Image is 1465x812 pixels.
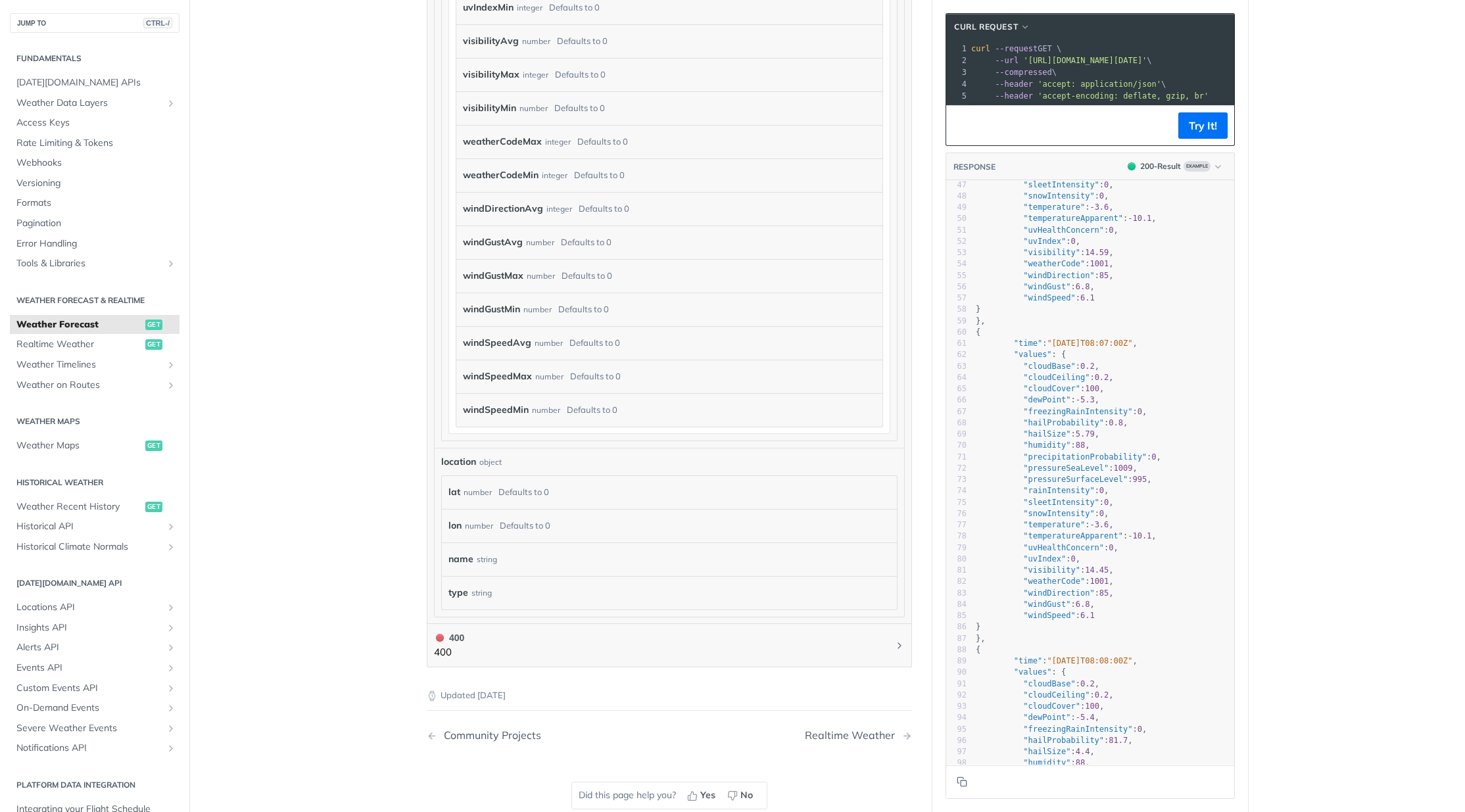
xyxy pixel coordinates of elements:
[1095,520,1109,529] span: 3.6
[1023,282,1070,291] span: "windGust"
[1114,464,1133,473] span: 1009
[976,203,1114,212] span: : ,
[16,197,176,210] span: Formats
[976,226,1118,235] span: : ,
[976,418,1128,427] span: : ,
[946,406,967,418] div: 67
[574,166,625,185] div: Defaults to 0
[166,642,176,653] button: Show subpages for Alerts API
[434,631,464,645] div: 400
[1140,160,1181,172] div: 200 - Result
[166,663,176,673] button: Show subpages for Events API
[145,441,162,451] span: get
[946,213,967,224] div: 50
[946,179,967,191] div: 47
[10,375,180,395] a: Weather on RoutesShow subpages for Weather on Routes
[946,508,967,519] div: 76
[1104,180,1109,189] span: 0
[554,99,605,118] div: Defaults to 0
[1023,520,1085,529] span: "temperature"
[946,485,967,496] div: 74
[976,429,1099,439] span: : ,
[522,32,550,51] div: number
[500,516,550,535] div: Defaults to 0
[463,199,543,218] label: windDirectionAvg
[1023,237,1066,246] span: "uvIndex"
[16,217,176,230] span: Pagination
[16,156,176,170] span: Webhooks
[1099,271,1109,280] span: 85
[10,13,180,33] button: JUMP TOCTRL-/
[10,53,180,64] h2: Fundamentals
[437,729,541,742] div: Community Projects
[463,65,519,84] label: visibilityMax
[1151,452,1156,462] span: 0
[1090,520,1094,529] span: -
[946,372,967,383] div: 64
[16,257,162,270] span: Tools & Libraries
[545,132,571,151] div: integer
[427,729,635,742] a: Previous Page: Community Projects
[976,180,1114,189] span: : ,
[16,661,162,675] span: Events API
[700,788,715,802] span: Yes
[1076,282,1090,291] span: 6.8
[976,191,1109,201] span: : ,
[946,78,969,90] div: 4
[976,259,1114,268] span: : ,
[463,300,520,319] label: windGustMin
[976,373,1114,382] span: : ,
[1085,248,1109,257] span: 14.59
[1023,486,1094,495] span: "rainIntensity"
[166,521,176,532] button: Show subpages for Historical API
[1080,293,1095,302] span: 6.1
[526,233,554,252] div: number
[976,452,1161,462] span: : ,
[145,320,162,330] span: get
[166,258,176,269] button: Show subpages for Tools & Libraries
[16,76,176,89] span: [DATE][DOMAIN_NAME] APIs
[1023,384,1080,393] span: "cloudCover"
[10,679,180,698] a: Custom Events APIShow subpages for Custom Events API
[10,174,180,193] a: Versioning
[976,486,1109,495] span: : ,
[10,416,180,427] h2: Weather Maps
[10,153,180,173] a: Webhooks
[953,772,971,792] button: Copy to clipboard
[463,32,519,51] label: visibilityAvg
[145,502,162,512] span: get
[10,355,180,375] a: Weather TimelinesShow subpages for Weather Timelines
[683,786,723,805] button: Yes
[1023,498,1099,507] span: "sleetIntensity"
[166,743,176,753] button: Show subpages for Notifications API
[995,80,1033,89] span: --header
[976,237,1080,246] span: : ,
[463,233,523,252] label: windGustAvg
[166,602,176,613] button: Show subpages for Locations API
[448,583,468,602] label: type
[1023,293,1075,302] span: "windSpeed"
[10,133,180,153] a: Rate Limiting & Tokens
[1023,259,1085,268] span: "weatherCode"
[976,554,1080,563] span: : ,
[555,65,606,84] div: Defaults to 0
[16,137,176,150] span: Rate Limiting & Tokens
[448,550,473,569] label: name
[1184,161,1211,172] span: Example
[1076,429,1095,439] span: 5.79
[166,723,176,734] button: Show subpages for Severe Weather Events
[976,214,1157,223] span: : ,
[946,55,969,66] div: 2
[10,214,180,233] a: Pagination
[16,318,142,331] span: Weather Forecast
[1121,160,1228,173] button: 200200-ResultExample
[946,43,969,55] div: 1
[946,316,967,327] div: 59
[16,682,162,695] span: Custom Events API
[434,645,464,660] p: 400
[16,621,162,634] span: Insights API
[569,333,620,352] div: Defaults to 0
[532,400,560,419] div: number
[166,360,176,370] button: Show subpages for Weather Timelines
[971,44,1061,53] span: GET \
